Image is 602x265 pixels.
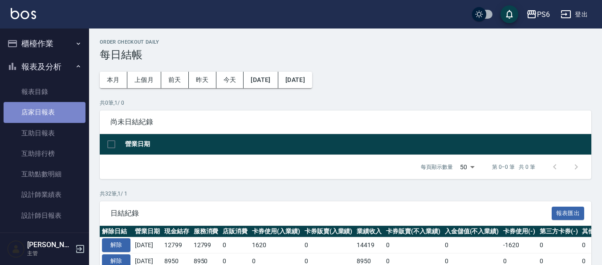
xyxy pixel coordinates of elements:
[127,72,161,88] button: 上個月
[100,39,591,45] h2: Order checkout daily
[4,143,85,164] a: 互助排行榜
[4,226,85,246] a: 設計師業績分析表
[354,226,384,237] th: 業績收入
[244,72,278,88] button: [DATE]
[492,163,535,171] p: 第 0–0 筆 共 0 筆
[191,237,221,253] td: 12799
[537,226,580,237] th: 第三方卡券(-)
[27,249,73,257] p: 主管
[4,32,85,55] button: 櫃檯作業
[384,237,443,253] td: 0
[4,164,85,184] a: 互助點數明細
[216,72,244,88] button: 今天
[4,205,85,226] a: 設計師日報表
[100,226,133,237] th: 解除日結
[421,163,453,171] p: 每頁顯示數量
[250,226,302,237] th: 卡券使用(入業績)
[456,155,478,179] div: 50
[102,238,130,252] button: 解除
[384,226,443,237] th: 卡券販賣(不入業績)
[220,226,250,237] th: 店販消費
[100,72,127,88] button: 本月
[7,240,25,258] img: Person
[537,9,550,20] div: PS6
[557,6,591,23] button: 登出
[501,226,537,237] th: 卡券使用(-)
[302,226,355,237] th: 卡券販賣(入業績)
[443,237,501,253] td: 0
[100,99,591,107] p: 共 0 筆, 1 / 0
[162,226,191,237] th: 現金結存
[4,82,85,102] a: 報表目錄
[250,237,302,253] td: 1620
[4,184,85,205] a: 設計師業績表
[110,118,581,126] span: 尚未日結紀錄
[161,72,189,88] button: 前天
[523,5,553,24] button: PS6
[302,237,355,253] td: 0
[278,72,312,88] button: [DATE]
[500,5,518,23] button: save
[4,123,85,143] a: 互助日報表
[191,226,221,237] th: 服務消費
[220,237,250,253] td: 0
[133,226,162,237] th: 營業日期
[501,237,537,253] td: -1620
[123,134,591,155] th: 營業日期
[537,237,580,253] td: 0
[100,190,591,198] p: 共 32 筆, 1 / 1
[11,8,36,19] img: Logo
[162,237,191,253] td: 12799
[27,241,73,249] h5: [PERSON_NAME]
[4,55,85,78] button: 報表及分析
[552,208,585,217] a: 報表匯出
[4,102,85,122] a: 店家日報表
[100,49,591,61] h3: 每日結帳
[110,209,552,218] span: 日結紀錄
[189,72,216,88] button: 昨天
[354,237,384,253] td: 14419
[552,207,585,220] button: 報表匯出
[443,226,501,237] th: 入金儲值(不入業績)
[133,237,162,253] td: [DATE]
